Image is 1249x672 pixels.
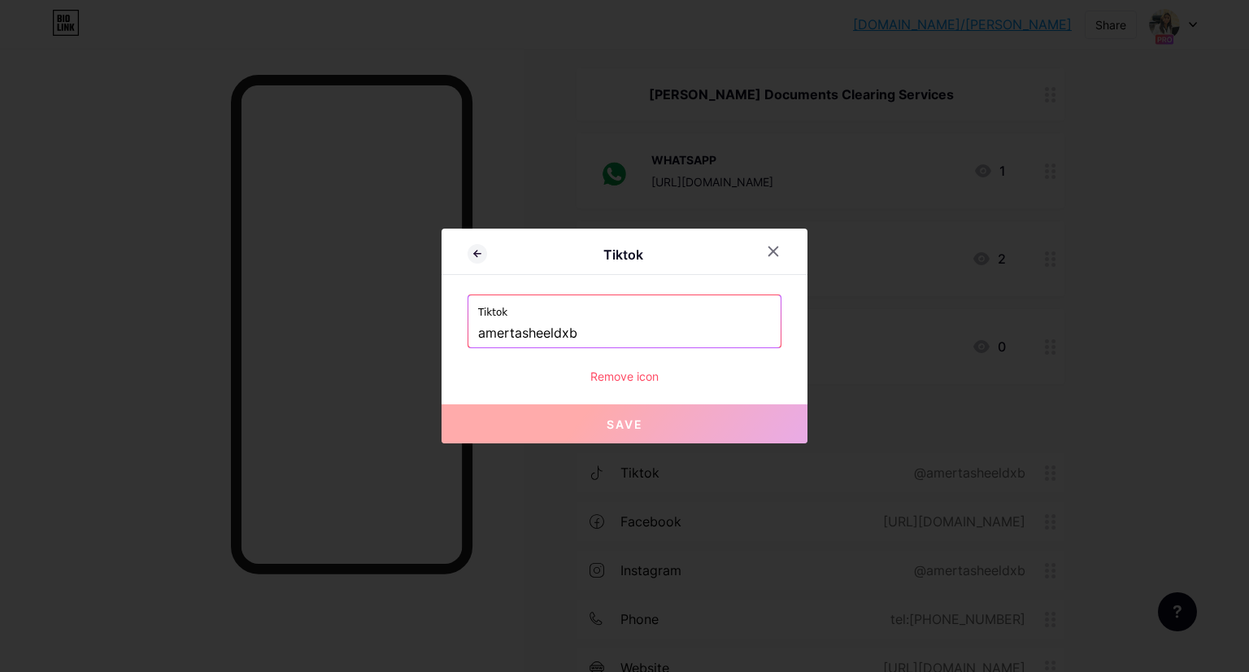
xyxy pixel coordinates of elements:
button: Save [442,404,807,443]
div: Remove icon [468,368,781,385]
div: Tiktok [487,245,759,264]
input: TikTok username [478,320,771,347]
label: Tiktok [478,295,771,320]
span: Save [607,417,643,431]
